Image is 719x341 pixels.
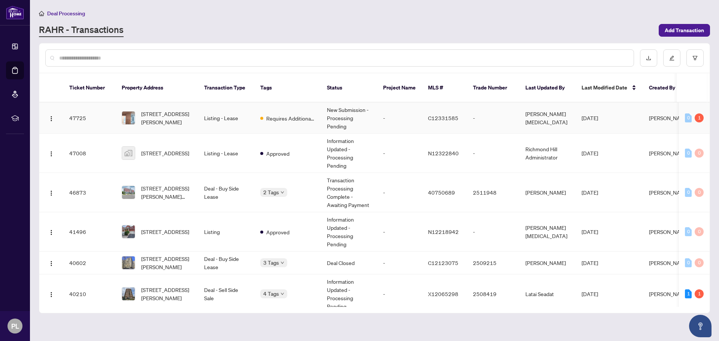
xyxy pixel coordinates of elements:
td: - [467,103,519,134]
span: [PERSON_NAME] [649,290,689,297]
td: Deal Closed [321,252,377,274]
span: [STREET_ADDRESS][PERSON_NAME][PERSON_NAME] [141,184,192,201]
th: Last Modified Date [576,73,643,103]
th: Tags [254,73,321,103]
button: Logo [45,147,57,159]
button: Logo [45,226,57,238]
span: C12331585 [428,115,458,121]
button: Logo [45,186,57,198]
img: Logo [48,116,54,122]
span: [PERSON_NAME] [649,259,689,266]
span: C12123075 [428,259,458,266]
td: - [377,103,422,134]
td: New Submission - Processing Pending [321,103,377,134]
img: Logo [48,151,54,157]
th: Status [321,73,377,103]
span: [DATE] [582,290,598,297]
img: thumbnail-img [122,287,135,300]
button: download [640,49,657,67]
td: [PERSON_NAME] [519,173,576,212]
span: PL [11,321,19,331]
span: [STREET_ADDRESS] [141,228,189,236]
span: 2 Tags [263,188,279,197]
th: MLS # [422,73,467,103]
span: [PERSON_NAME] [649,150,689,156]
td: [PERSON_NAME] [519,252,576,274]
button: Logo [45,288,57,300]
img: thumbnail-img [122,186,135,199]
span: Requires Additional Docs [266,114,315,122]
button: Logo [45,112,57,124]
td: Listing - Lease [198,134,254,173]
span: download [646,55,651,61]
span: N12218942 [428,228,459,235]
td: Deal - Buy Side Lease [198,173,254,212]
button: filter [686,49,704,67]
td: 40210 [63,274,116,314]
span: Deal Processing [47,10,85,17]
span: 40750689 [428,189,455,196]
div: 0 [685,258,692,267]
th: Transaction Type [198,73,254,103]
span: [STREET_ADDRESS][PERSON_NAME] [141,110,192,126]
td: Richmond Hill Administrator [519,134,576,173]
span: filter [692,55,698,61]
div: 0 [695,149,704,158]
td: - [467,212,519,252]
span: [PERSON_NAME] [649,189,689,196]
span: X12065298 [428,290,458,297]
span: [DATE] [582,150,598,156]
div: 1 [685,289,692,298]
span: [DATE] [582,115,598,121]
div: 0 [695,258,704,267]
td: - [377,274,422,314]
td: - [377,134,422,173]
div: 1 [695,113,704,122]
span: down [280,191,284,194]
span: [STREET_ADDRESS][PERSON_NAME] [141,286,192,302]
span: down [280,261,284,265]
td: - [467,134,519,173]
td: - [377,252,422,274]
div: 0 [685,227,692,236]
td: 47008 [63,134,116,173]
td: Information Updated - Processing Pending [321,212,377,252]
span: edit [669,55,674,61]
td: Deal - Sell Side Sale [198,274,254,314]
span: [PERSON_NAME] [649,228,689,235]
div: 1 [695,289,704,298]
td: 46873 [63,173,116,212]
div: 0 [685,113,692,122]
button: edit [663,49,680,67]
span: N12322840 [428,150,459,156]
td: Deal - Buy Side Lease [198,252,254,274]
img: Logo [48,261,54,267]
td: [PERSON_NAME][MEDICAL_DATA] [519,103,576,134]
img: thumbnail-img [122,225,135,238]
div: 0 [695,188,704,197]
td: Information Updated - Processing Pending [321,274,377,314]
span: [STREET_ADDRESS] [141,149,189,157]
th: Trade Number [467,73,519,103]
button: Add Transaction [659,24,710,37]
span: home [39,11,44,16]
td: 2509215 [467,252,519,274]
td: 47725 [63,103,116,134]
td: 2511948 [467,173,519,212]
span: Approved [266,149,289,158]
button: Open asap [689,315,712,337]
span: [DATE] [582,228,598,235]
img: Logo [48,229,54,235]
th: Created By [643,73,688,103]
td: Information Updated - Processing Pending [321,134,377,173]
img: Logo [48,190,54,196]
img: thumbnail-img [122,147,135,159]
span: down [280,292,284,296]
span: Last Modified Date [582,83,627,92]
span: [STREET_ADDRESS][PERSON_NAME] [141,255,192,271]
span: 3 Tags [263,258,279,267]
td: 41496 [63,212,116,252]
img: Logo [48,292,54,298]
th: Property Address [116,73,198,103]
span: 4 Tags [263,289,279,298]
